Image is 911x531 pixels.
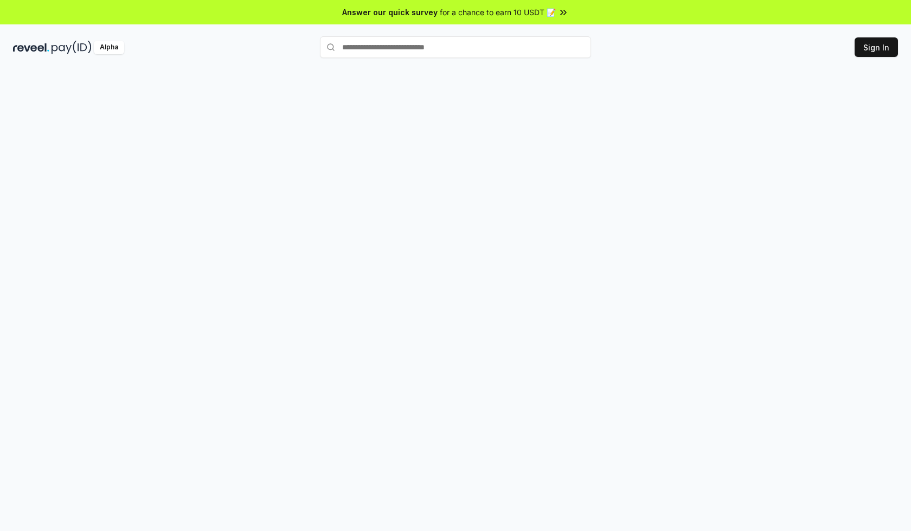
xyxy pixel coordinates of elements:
[855,37,898,57] button: Sign In
[52,41,92,54] img: pay_id
[342,7,438,18] span: Answer our quick survey
[440,7,556,18] span: for a chance to earn 10 USDT 📝
[94,41,124,54] div: Alpha
[13,41,49,54] img: reveel_dark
